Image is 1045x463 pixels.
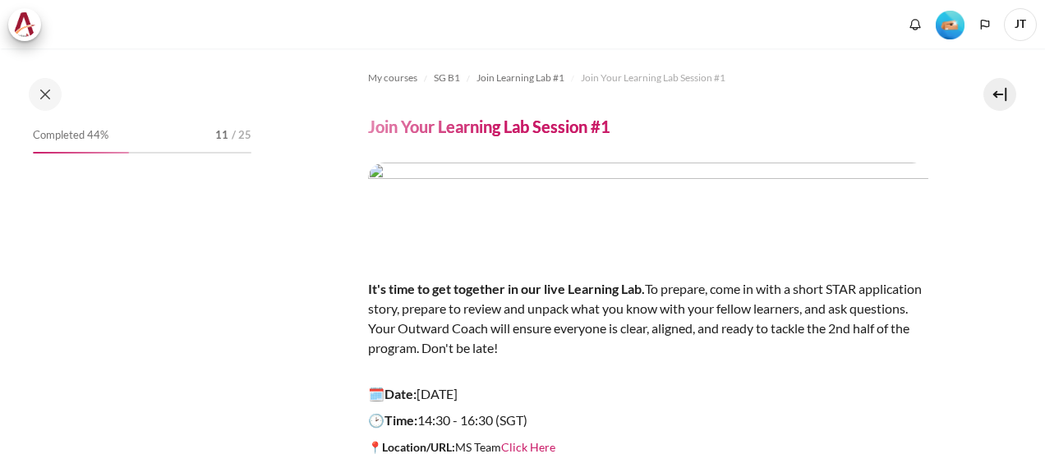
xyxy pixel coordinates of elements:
[215,127,228,144] span: 11
[368,384,928,404] p: [DATE]
[368,386,417,401] strong: 🗓️Date:
[8,8,49,41] a: Architeck Architeck
[368,440,455,454] strong: 📍Location/URL:
[33,127,108,144] span: Completed 44%
[368,116,610,137] h4: Join Your Learning Lab Session #1
[368,68,417,88] a: My courses
[455,440,555,454] span: MS Team
[368,71,417,85] span: My courses
[1004,8,1037,41] a: User menu
[903,12,928,37] div: Show notification window with no new notifications
[368,65,928,91] nav: Navigation bar
[368,281,645,296] strong: It's time to get together in our live Learning Lab.
[434,68,460,88] a: SG B1
[417,412,527,428] span: 14:30 - 16:30 (SGT)
[1004,8,1037,41] span: JT
[368,259,928,378] p: To prepare, come in with a short STAR application story, prepare to review and unpack what you kn...
[936,9,964,39] div: Level #2
[581,68,725,88] a: Join Your Learning Lab Session #1
[973,12,997,37] button: Languages
[33,152,129,154] div: 44%
[232,127,251,144] span: / 25
[929,9,971,39] a: Level #2
[476,71,564,85] span: Join Learning Lab #1
[581,71,725,85] span: Join Your Learning Lab Session #1
[476,68,564,88] a: Join Learning Lab #1
[13,12,36,37] img: Architeck
[368,412,417,428] strong: 🕑Time:
[936,11,964,39] img: Level #2
[501,440,555,454] a: Click Here
[434,71,460,85] span: SG B1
